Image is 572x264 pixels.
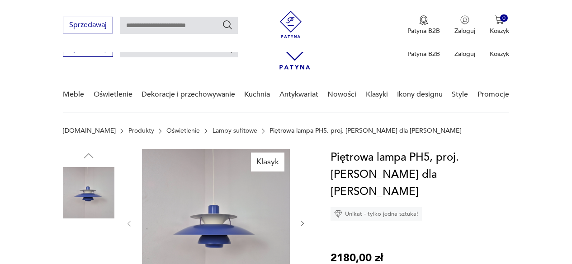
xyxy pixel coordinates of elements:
a: Nowości [327,77,356,112]
img: Ikona koszyka [495,15,504,24]
button: Zaloguj [454,15,475,35]
a: Ikona medaluPatyna B2B [407,15,440,35]
p: Patyna B2B [407,50,440,58]
a: Lampy sufitowe [213,127,257,134]
a: Kuchnia [244,77,270,112]
button: Szukaj [222,19,233,30]
p: Piętrowa lampa PH5, proj. [PERSON_NAME] dla [PERSON_NAME] [269,127,462,134]
button: Sprzedawaj [63,17,113,33]
a: [DOMAIN_NAME] [63,127,116,134]
h1: Piętrowa lampa PH5, proj. [PERSON_NAME] dla [PERSON_NAME] [331,149,509,200]
button: Patyna B2B [407,15,440,35]
div: 0 [500,14,508,22]
a: Sprzedawaj [63,23,113,29]
img: Zdjęcie produktu Piętrowa lampa PH5, proj. P. Henningsen dla Louis Poulsen [63,167,114,218]
p: Koszyk [490,27,509,35]
p: Koszyk [490,50,509,58]
a: Oświetlenie [166,127,200,134]
a: Antykwariat [279,77,318,112]
a: Meble [63,77,84,112]
a: Dekoracje i przechowywanie [142,77,235,112]
a: Sprzedawaj [63,46,113,52]
a: Promocje [477,77,509,112]
a: Ikony designu [397,77,443,112]
a: Produkty [128,127,154,134]
img: Ikonka użytkownika [460,15,469,24]
p: Zaloguj [454,27,475,35]
div: Klasyk [251,153,284,171]
a: Klasyki [366,77,388,112]
p: Patyna B2B [407,27,440,35]
a: Oświetlenie [94,77,132,112]
button: 0Koszyk [490,15,509,35]
div: Unikat - tylko jedna sztuka! [331,207,422,221]
p: Zaloguj [454,50,475,58]
img: Ikona diamentu [334,210,342,218]
a: Style [452,77,468,112]
img: Patyna - sklep z meblami i dekoracjami vintage [277,11,304,38]
img: Ikona medalu [419,15,428,25]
